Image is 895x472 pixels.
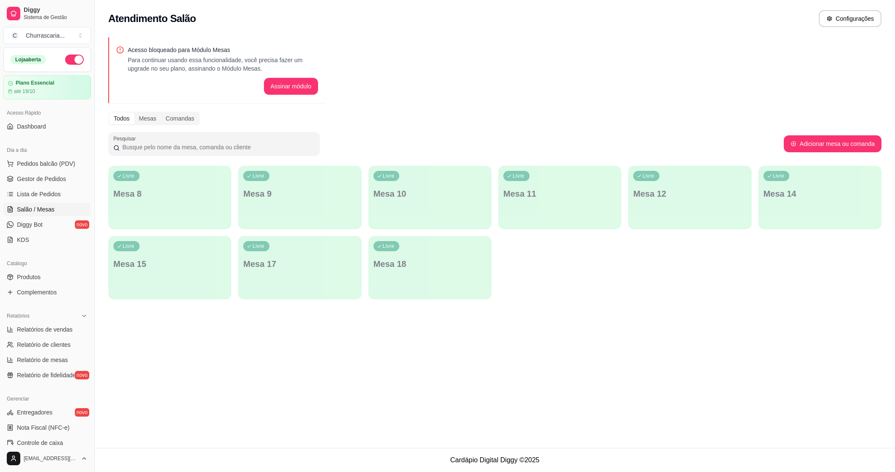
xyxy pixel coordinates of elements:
span: Lista de Pedidos [17,190,61,198]
p: Livre [383,243,395,250]
a: Nota Fiscal (NFC-e) [3,421,91,434]
div: Gerenciar [3,392,91,406]
button: Adicionar mesa ou comanda [784,135,881,152]
article: Plano Essencial [16,80,54,86]
p: Mesa 17 [243,258,356,270]
h2: Atendimento Salão [108,12,196,25]
button: Configurações [819,10,881,27]
input: Pesquisar [120,143,315,151]
a: Relatórios de vendas [3,323,91,336]
span: Relatório de clientes [17,340,71,349]
p: Livre [513,173,524,179]
a: Relatório de clientes [3,338,91,351]
button: LivreMesa 8 [108,166,231,229]
span: Entregadores [17,408,52,417]
p: Mesa 18 [373,258,486,270]
div: Churrascaria ... [26,31,65,40]
span: C [11,31,19,40]
p: Mesa 12 [633,188,746,200]
span: Sistema de Gestão [24,14,88,21]
div: Mesas [134,113,161,124]
span: Relatório de fidelidade [17,371,76,379]
button: Select a team [3,27,91,44]
p: Para continuar usando essa funcionalidade, você precisa fazer um upgrade no seu plano, assinando ... [128,56,318,73]
a: Controle de caixa [3,436,91,450]
button: LivreMesa 15 [108,236,231,299]
p: Livre [773,173,785,179]
p: Mesa 14 [763,188,876,200]
span: Diggy Bot [17,220,43,229]
button: Pedidos balcão (PDV) [3,157,91,170]
span: [EMAIL_ADDRESS][DOMAIN_NAME] [24,455,77,462]
div: Catálogo [3,257,91,270]
span: Salão / Mesas [17,205,55,214]
p: Livre [253,173,264,179]
a: KDS [3,233,91,247]
a: Entregadoresnovo [3,406,91,419]
a: Plano Essencialaté 19/10 [3,75,91,99]
span: Complementos [17,288,57,296]
p: Mesa 15 [113,258,226,270]
a: Salão / Mesas [3,203,91,216]
a: Produtos [3,270,91,284]
p: Livre [123,173,135,179]
div: Loja aberta [11,55,46,64]
a: Dashboard [3,120,91,133]
p: Mesa 9 [243,188,356,200]
button: LivreMesa 14 [758,166,881,229]
button: LivreMesa 18 [368,236,491,299]
span: Nota Fiscal (NFC-e) [17,423,69,432]
p: Acesso bloqueado para Módulo Mesas [128,46,318,54]
a: Gestor de Pedidos [3,172,91,186]
span: Diggy [24,6,88,14]
span: Relatório de mesas [17,356,68,364]
article: até 19/10 [14,88,35,95]
span: Gestor de Pedidos [17,175,66,183]
button: [EMAIL_ADDRESS][DOMAIN_NAME] [3,448,91,469]
label: Pesquisar [113,135,139,142]
div: Comandas [161,113,199,124]
a: Lista de Pedidos [3,187,91,201]
a: Complementos [3,285,91,299]
button: Assinar módulo [264,78,318,95]
a: DiggySistema de Gestão [3,3,91,24]
button: LivreMesa 11 [498,166,621,229]
div: Todos [109,113,134,124]
a: Relatório de mesas [3,353,91,367]
span: Controle de caixa [17,439,63,447]
a: Relatório de fidelidadenovo [3,368,91,382]
p: Mesa 10 [373,188,486,200]
button: LivreMesa 10 [368,166,491,229]
p: Mesa 11 [503,188,616,200]
button: LivreMesa 12 [628,166,751,229]
p: Mesa 8 [113,188,226,200]
span: Pedidos balcão (PDV) [17,159,75,168]
button: LivreMesa 17 [238,236,361,299]
span: Relatórios [7,313,30,319]
footer: Cardápio Digital Diggy © 2025 [95,448,895,472]
p: Livre [123,243,135,250]
button: Alterar Status [65,55,84,65]
button: LivreMesa 9 [238,166,361,229]
p: Livre [383,173,395,179]
span: Produtos [17,273,41,281]
span: KDS [17,236,29,244]
p: Livre [253,243,264,250]
span: Dashboard [17,122,46,131]
p: Livre [642,173,654,179]
div: Acesso Rápido [3,106,91,120]
a: Diggy Botnovo [3,218,91,231]
div: Dia a dia [3,143,91,157]
span: Relatórios de vendas [17,325,73,334]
